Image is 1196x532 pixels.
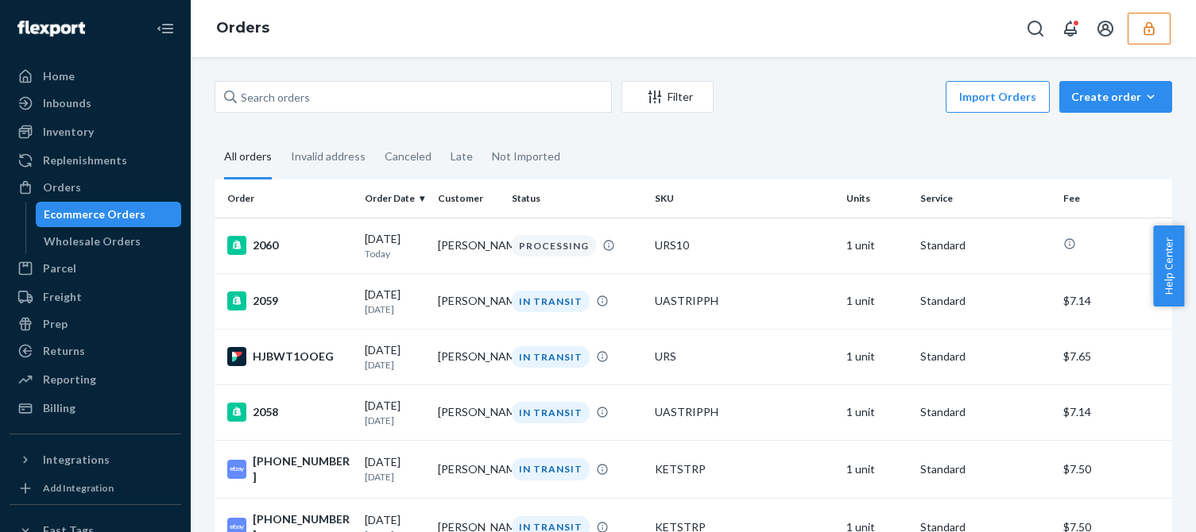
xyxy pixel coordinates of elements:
[920,461,1051,477] p: Standard
[914,179,1058,218] th: Service
[365,247,425,260] p: Today
[43,400,75,416] div: Billing
[365,303,425,316] p: [DATE]
[946,81,1050,113] button: Import Orders
[43,372,96,387] div: Reporting
[365,287,425,316] div: [DATE]
[10,91,181,116] a: Inbounds
[655,237,834,253] div: URS10
[43,124,94,140] div: Inventory
[1071,89,1160,105] div: Create order
[227,236,352,255] div: 2060
[840,384,913,440] td: 1 unit
[840,329,913,384] td: 1 unit
[492,136,560,177] div: Not Imported
[621,81,714,113] button: Filter
[43,68,75,84] div: Home
[203,6,282,52] ol: breadcrumbs
[451,136,473,177] div: Late
[920,237,1051,253] p: Standard
[385,136,432,177] div: Canceled
[43,452,110,468] div: Integrations
[43,260,76,276] div: Parcel
[1057,273,1172,329] td: $7.14
[17,21,85,37] img: Flexport logo
[10,447,181,472] button: Integrations
[43,152,127,168] div: Replenishments
[655,293,834,309] div: UASTRIPPH
[224,136,272,179] div: All orders
[10,367,181,392] a: Reporting
[365,358,425,372] p: [DATE]
[365,342,425,372] div: [DATE]
[512,235,596,256] div: PROCESSING
[149,13,181,44] button: Close Navigation
[840,179,913,218] th: Units
[1090,13,1121,44] button: Open account menu
[512,291,590,312] div: IN TRANSIT
[43,95,91,111] div: Inbounds
[1057,384,1172,440] td: $7.14
[36,202,182,227] a: Ecommerce Orders
[1055,13,1086,44] button: Open notifications
[512,402,590,423] div: IN TRANSIT
[438,191,498,205] div: Customer
[10,175,181,200] a: Orders
[227,453,352,485] div: [PHONE_NUMBER]
[505,179,649,218] th: Status
[840,273,913,329] td: 1 unit
[10,256,181,281] a: Parcel
[215,179,358,218] th: Order
[365,454,425,484] div: [DATE]
[291,136,366,177] div: Invalid address
[43,179,81,195] div: Orders
[1057,441,1172,499] td: $7.50
[358,179,432,218] th: Order Date
[840,218,913,273] td: 1 unit
[10,64,181,89] a: Home
[512,458,590,480] div: IN TRANSIT
[43,289,82,305] div: Freight
[43,343,85,359] div: Returns
[365,414,425,427] p: [DATE]
[10,284,181,310] a: Freight
[10,479,181,498] a: Add Integration
[1057,179,1172,218] th: Fee
[365,398,425,427] div: [DATE]
[227,403,352,422] div: 2058
[44,233,141,249] div: Wholesale Orders
[1059,81,1172,113] button: Create order
[216,19,269,37] a: Orders
[1020,13,1051,44] button: Open Search Box
[227,347,352,366] div: HJBWT1OOEG
[10,395,181,421] a: Billing
[432,384,505,440] td: [PERSON_NAME]
[920,404,1051,420] p: Standard
[432,329,505,384] td: [PERSON_NAME]
[10,119,181,145] a: Inventory
[10,148,181,173] a: Replenishments
[365,470,425,484] p: [DATE]
[432,441,505,499] td: [PERSON_NAME]
[648,179,840,218] th: SKU
[44,206,145,222] div: Ecommerce Orders
[1057,329,1172,384] td: $7.65
[432,273,505,329] td: [PERSON_NAME]
[512,346,590,368] div: IN TRANSIT
[10,311,181,337] a: Prep
[655,461,834,477] div: KETSTRP
[655,404,834,420] div: UASTRIPPH
[920,293,1051,309] p: Standard
[36,229,182,254] a: Wholesale Orders
[655,349,834,364] div: URS
[227,291,352,310] div: 2059
[920,349,1051,364] p: Standard
[840,441,913,499] td: 1 unit
[432,218,505,273] td: [PERSON_NAME]
[215,81,612,113] input: Search orders
[43,316,68,332] div: Prep
[1153,226,1184,306] button: Help Center
[622,89,713,105] div: Filter
[365,231,425,260] div: [DATE]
